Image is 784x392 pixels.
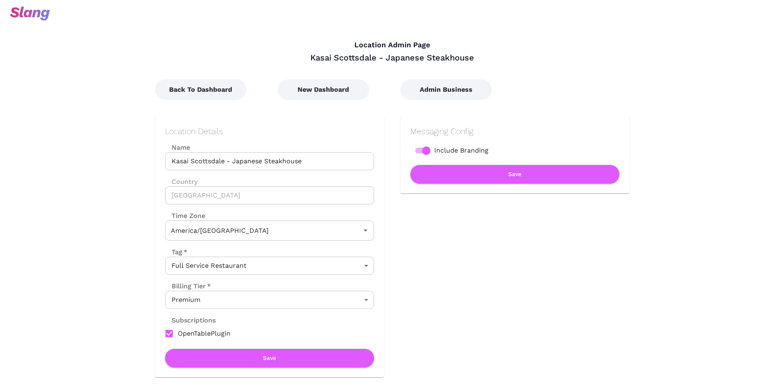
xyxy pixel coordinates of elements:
button: Save [165,349,374,367]
label: Name [165,143,374,152]
span: OpenTablePlugin [178,329,230,339]
label: Time Zone [165,211,374,220]
a: New Dashboard [278,86,369,93]
label: Subscriptions [165,315,216,325]
span: Include Branding [434,146,489,155]
label: Billing Tier [165,281,211,291]
button: Back To Dashboard [155,79,247,100]
button: New Dashboard [278,79,369,100]
label: Tag [165,247,187,257]
h2: Messaging Config [410,126,619,136]
h4: Location Admin Page [155,41,629,50]
img: svg+xml;base64,PHN2ZyB3aWR0aD0iOTciIGhlaWdodD0iMzQiIHZpZXdCb3g9IjAgMCA5NyAzNCIgZmlsbD0ibm9uZSIgeG... [10,7,50,21]
div: Kasai Scottsdale - Japanese Steakhouse [155,52,629,63]
a: Back To Dashboard [155,86,247,93]
label: Country [165,177,374,186]
button: Open [360,225,371,236]
button: Admin Business [400,79,492,100]
div: Full Service Restaurant [165,257,374,275]
div: Premium [165,291,374,309]
button: Save [410,165,619,183]
a: Admin Business [400,86,492,93]
h2: Location Details [165,126,374,136]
